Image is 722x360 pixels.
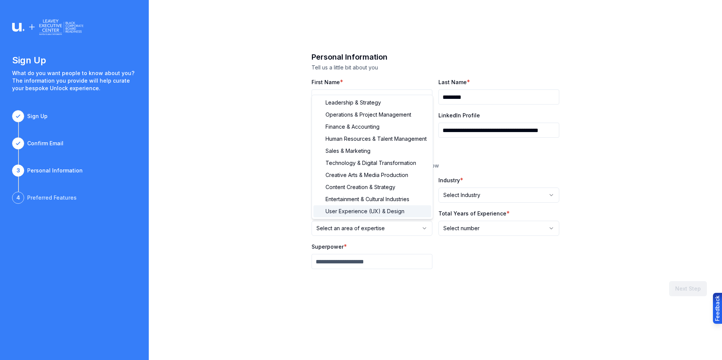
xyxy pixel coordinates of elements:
span: User Experience (UX) & Design [326,208,404,215]
span: Sales & Marketing [326,147,370,155]
span: Leadership & Strategy [326,99,381,106]
span: Finance & Accounting [326,123,380,131]
span: Creative Arts & Media Production [326,171,408,179]
span: Human Resources & Talent Management [326,135,427,143]
span: Operations & Project Management [326,111,411,118]
span: Technology & Digital Transformation [326,159,416,167]
span: Content Creation & Strategy [326,183,395,191]
span: Entertainment & Cultural Industries [326,195,409,203]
